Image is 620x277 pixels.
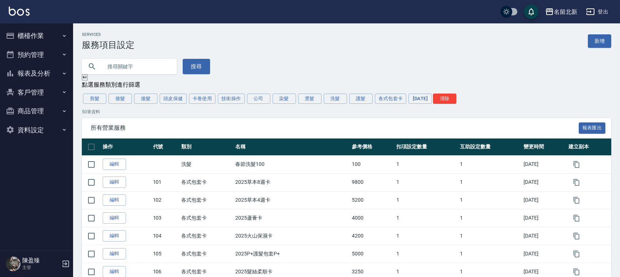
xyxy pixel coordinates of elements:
[458,138,522,156] th: 互助設定數量
[395,173,458,191] td: 1
[103,248,126,259] a: 編輯
[458,191,522,209] td: 1
[103,177,126,188] a: 編輯
[22,264,60,271] p: 主管
[395,191,458,209] td: 1
[458,227,522,245] td: 1
[9,7,30,16] img: Logo
[247,94,270,104] button: 公司
[82,109,611,115] p: 50 筆資料
[82,40,134,50] h3: 服務項目設定
[179,227,233,245] td: 各式包套卡
[82,32,134,37] h2: Services
[179,173,233,191] td: 各式包套卡
[151,138,180,156] th: 代號
[151,245,180,263] td: 105
[6,257,20,271] img: Person
[458,245,522,263] td: 1
[233,245,350,263] td: 2025P+護髮包套P+
[350,173,395,191] td: 9800
[102,57,171,76] input: 搜尋關鍵字
[103,194,126,206] a: 編輯
[350,227,395,245] td: 4200
[458,173,522,191] td: 1
[179,138,233,156] th: 類別
[3,64,70,83] button: 報表及分析
[91,124,579,132] span: 所有營業服務
[151,191,180,209] td: 102
[375,94,407,104] button: 各式包套卡
[183,59,210,74] button: 搜尋
[134,94,157,104] button: 接髮
[395,209,458,227] td: 1
[567,138,611,156] th: 建立副本
[103,230,126,242] a: 編輯
[179,191,233,209] td: 各式包套卡
[522,227,566,245] td: [DATE]
[82,81,611,89] div: 點選服務類別進行篩選
[151,209,180,227] td: 103
[151,227,180,245] td: 104
[579,124,606,131] a: 報表匯出
[350,138,395,156] th: 參考價格
[233,191,350,209] td: 2025草本4週卡
[273,94,296,104] button: 染髮
[3,102,70,121] button: 商品管理
[408,94,432,104] button: [DATE]
[233,227,350,245] td: 2025火山保濕卡
[3,45,70,64] button: 預約管理
[395,245,458,263] td: 1
[522,155,566,173] td: [DATE]
[151,173,180,191] td: 101
[298,94,322,104] button: 燙髮
[3,121,70,140] button: 資料設定
[218,94,245,104] button: 技術操作
[522,173,566,191] td: [DATE]
[350,209,395,227] td: 4000
[109,94,132,104] button: 接髮
[395,138,458,156] th: 扣項設定數量
[324,94,347,104] button: 洗髮
[189,94,216,104] button: 卡卷使用
[179,245,233,263] td: 各式包套卡
[522,138,566,156] th: 變更時間
[3,26,70,45] button: 櫃檯作業
[350,155,395,173] td: 100
[522,209,566,227] td: [DATE]
[233,173,350,191] td: 2025草本8週卡
[103,159,126,170] a: 編輯
[22,257,60,264] h5: 陳盈臻
[350,245,395,263] td: 5000
[101,138,151,156] th: 操作
[160,94,187,104] button: 頭皮保健
[179,209,233,227] td: 各式包套卡
[3,83,70,102] button: 客戶管理
[395,227,458,245] td: 1
[233,155,350,173] td: 春節洗髮100
[233,209,350,227] td: 2025蘆薈卡
[458,209,522,227] td: 1
[583,5,611,19] button: 登出
[350,191,395,209] td: 5200
[524,4,539,19] button: save
[233,138,350,156] th: 名稱
[433,94,456,104] button: 清除
[579,122,606,134] button: 報表匯出
[542,4,580,19] button: 名留北新
[395,155,458,173] td: 1
[522,191,566,209] td: [DATE]
[522,245,566,263] td: [DATE]
[349,94,373,104] button: 護髮
[554,7,577,16] div: 名留北新
[458,155,522,173] td: 1
[588,34,611,48] a: 新增
[103,212,126,224] a: 編輯
[179,155,233,173] td: 洗髮
[83,94,106,104] button: 剪髮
